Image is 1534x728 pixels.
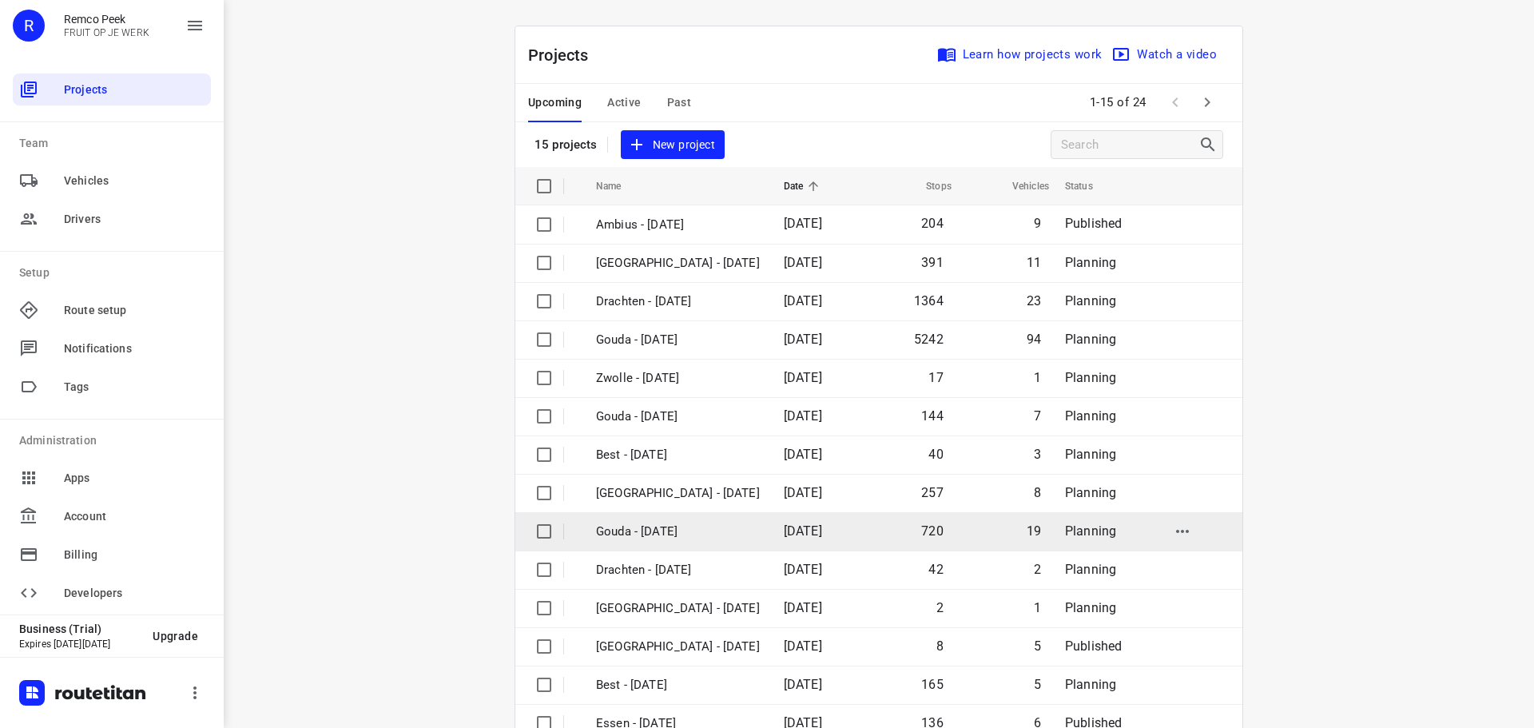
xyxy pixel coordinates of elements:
[19,135,211,152] p: Team
[596,408,760,426] p: Gouda - [DATE]
[528,93,582,113] span: Upcoming
[64,340,205,357] span: Notifications
[1034,408,1041,424] span: 7
[784,177,825,196] span: Date
[13,371,211,403] div: Tags
[1065,216,1123,231] span: Published
[1159,86,1191,118] span: Previous Page
[19,265,211,281] p: Setup
[64,508,205,525] span: Account
[13,462,211,494] div: Apps
[905,177,952,196] span: Stops
[1065,370,1116,385] span: Planning
[928,562,943,577] span: 42
[936,638,944,654] span: 8
[1034,447,1041,462] span: 3
[596,561,760,579] p: Drachten - Thursday
[1034,677,1041,692] span: 5
[13,539,211,571] div: Billing
[1065,447,1116,462] span: Planning
[784,216,822,231] span: [DATE]
[596,216,760,234] p: Ambius - Monday
[596,676,760,694] p: Best - Thursday
[64,13,149,26] p: Remco Peek
[64,82,205,98] span: Projects
[64,27,149,38] p: FRUIT OP JE WERK
[1065,332,1116,347] span: Planning
[784,408,822,424] span: [DATE]
[992,177,1049,196] span: Vehicles
[64,379,205,396] span: Tags
[1027,293,1041,308] span: 23
[621,130,725,160] button: New project
[1034,600,1041,615] span: 1
[936,600,944,615] span: 2
[1065,562,1116,577] span: Planning
[1027,255,1041,270] span: 11
[1065,523,1116,539] span: Planning
[64,585,205,602] span: Developers
[13,203,211,235] div: Drivers
[784,332,822,347] span: [DATE]
[596,331,760,349] p: Gouda - [DATE]
[596,369,760,388] p: Zwolle - Friday
[784,562,822,577] span: [DATE]
[1065,638,1123,654] span: Published
[64,302,205,319] span: Route setup
[784,638,822,654] span: [DATE]
[1065,177,1114,196] span: Status
[1083,86,1153,120] span: 1-15 of 24
[596,523,760,541] p: Gouda - Thursday
[1027,523,1041,539] span: 19
[784,485,822,500] span: [DATE]
[13,74,211,105] div: Projects
[928,370,943,385] span: 17
[596,484,760,503] p: [GEOGRAPHIC_DATA] - [DATE]
[13,500,211,532] div: Account
[64,173,205,189] span: Vehicles
[13,10,45,42] div: R
[19,432,211,449] p: Administration
[596,177,642,196] span: Name
[64,470,205,487] span: Apps
[921,255,944,270] span: 391
[921,485,944,500] span: 257
[13,294,211,326] div: Route setup
[921,408,944,424] span: 144
[19,638,140,650] p: Expires [DATE][DATE]
[1065,600,1116,615] span: Planning
[784,447,822,462] span: [DATE]
[1065,485,1116,500] span: Planning
[1065,677,1116,692] span: Planning
[921,216,944,231] span: 204
[1191,86,1223,118] span: Next Page
[921,523,944,539] span: 720
[1034,370,1041,385] span: 1
[140,622,211,650] button: Upgrade
[1034,485,1041,500] span: 8
[1065,408,1116,424] span: Planning
[914,332,944,347] span: 5242
[607,93,641,113] span: Active
[784,370,822,385] span: [DATE]
[1061,133,1198,157] input: Search projects
[1027,332,1041,347] span: 94
[667,93,692,113] span: Past
[928,447,943,462] span: 40
[1198,135,1222,154] div: Search
[596,446,760,464] p: Best - [DATE]
[19,623,140,635] p: Business (Trial)
[914,293,944,308] span: 1364
[784,255,822,270] span: [DATE]
[1065,255,1116,270] span: Planning
[596,638,760,656] p: Gemeente Rotterdam - Thursday
[784,523,822,539] span: [DATE]
[13,577,211,609] div: Developers
[153,630,198,642] span: Upgrade
[630,135,715,155] span: New project
[596,292,760,311] p: Drachten - Monday
[64,211,205,228] span: Drivers
[784,677,822,692] span: [DATE]
[1065,293,1116,308] span: Planning
[1034,216,1041,231] span: 9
